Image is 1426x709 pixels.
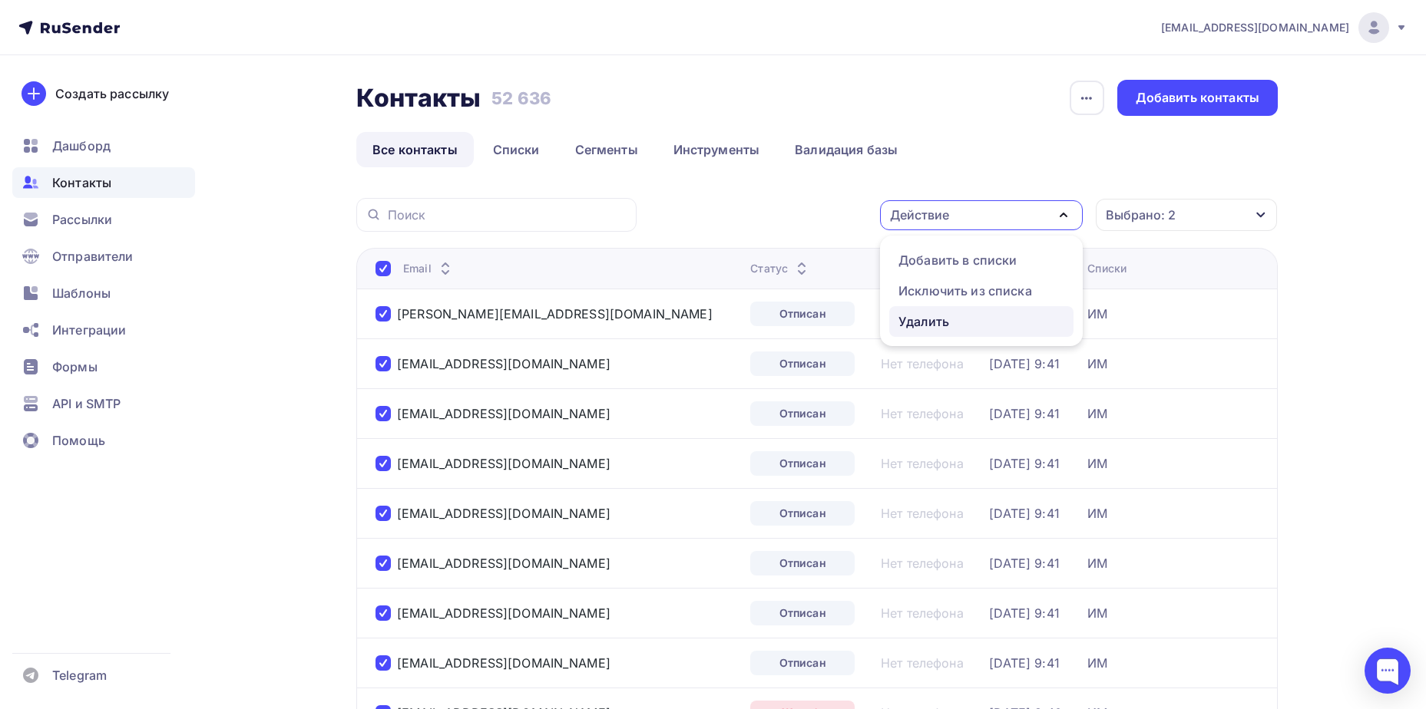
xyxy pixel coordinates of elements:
[750,501,855,526] a: Отписан
[356,132,474,167] a: Все контакты
[1087,506,1107,521] a: ИМ
[880,236,1083,346] ul: Действие
[397,655,610,671] a: [EMAIL_ADDRESS][DOMAIN_NAME]
[880,200,1083,230] button: Действие
[12,130,195,161] a: Дашборд
[881,605,964,621] a: Нет телефона
[388,206,627,223] input: Поиск
[881,655,964,671] a: Нет телефона
[397,406,610,421] div: [EMAIL_ADDRESS][DOMAIN_NAME]
[989,556,1060,571] a: [DATE] 9:41
[1087,261,1127,276] div: Списки
[397,356,610,371] a: [EMAIL_ADDRESS][DOMAIN_NAME]
[12,204,195,235] a: Рассылки
[397,306,713,322] a: [PERSON_NAME][EMAIL_ADDRESS][DOMAIN_NAME]
[477,132,556,167] a: Списки
[750,601,855,625] a: Отписан
[397,506,610,521] a: [EMAIL_ADDRESS][DOMAIN_NAME]
[750,302,855,326] a: Отписан
[881,556,964,571] a: Нет телефона
[989,655,1060,671] a: [DATE] 9:41
[881,456,964,471] a: Нет телефона
[989,356,1060,371] a: [DATE] 9:41
[881,506,964,521] a: Нет телефона
[397,605,610,621] a: [EMAIL_ADDRESS][DOMAIN_NAME]
[52,137,111,155] span: Дашборд
[898,251,1017,269] div: Добавить в списки
[989,406,1060,421] a: [DATE] 9:41
[491,87,551,109] h3: 52 636
[1161,12,1408,43] a: [EMAIL_ADDRESS][DOMAIN_NAME]
[657,132,776,167] a: Инструменты
[881,356,964,371] a: Нет телефона
[403,261,455,276] div: Email
[989,456,1060,471] a: [DATE] 9:41
[1136,89,1259,107] div: Добавить контакты
[750,351,855,376] a: Отписан
[52,431,105,450] span: Помощь
[52,284,111,302] span: Шаблоны
[1106,206,1176,224] div: Выбрано: 2
[1095,198,1278,232] button: Выбрано: 2
[881,406,964,421] div: Нет телефона
[52,173,111,192] span: Контакты
[1087,605,1107,621] a: ИМ
[12,351,195,382] a: Формы
[750,451,855,476] a: Отписан
[750,551,855,575] a: Отписан
[750,261,811,276] div: Статус
[989,605,1060,621] a: [DATE] 9:41
[52,210,112,229] span: Рассылки
[1161,20,1349,35] span: [EMAIL_ADDRESS][DOMAIN_NAME]
[356,83,481,114] h2: Контакты
[890,206,949,224] div: Действие
[1087,556,1107,571] a: ИМ
[397,556,610,571] a: [EMAIL_ADDRESS][DOMAIN_NAME]
[52,666,107,684] span: Telegram
[559,132,654,167] a: Сегменты
[52,247,134,265] span: Отправители
[750,651,855,675] a: Отписан
[1087,356,1107,371] a: ИМ
[1087,655,1107,671] a: ИМ
[397,456,610,471] a: [EMAIL_ADDRESS][DOMAIN_NAME]
[1087,306,1107,322] a: ИМ
[1087,456,1107,471] a: ИМ
[1087,406,1107,421] a: ИМ
[750,401,855,426] a: Отписан
[55,84,169,103] div: Создать рассылку
[898,312,949,331] div: Удалить
[989,506,1060,521] div: [DATE] 9:41
[52,321,126,339] span: Интеграции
